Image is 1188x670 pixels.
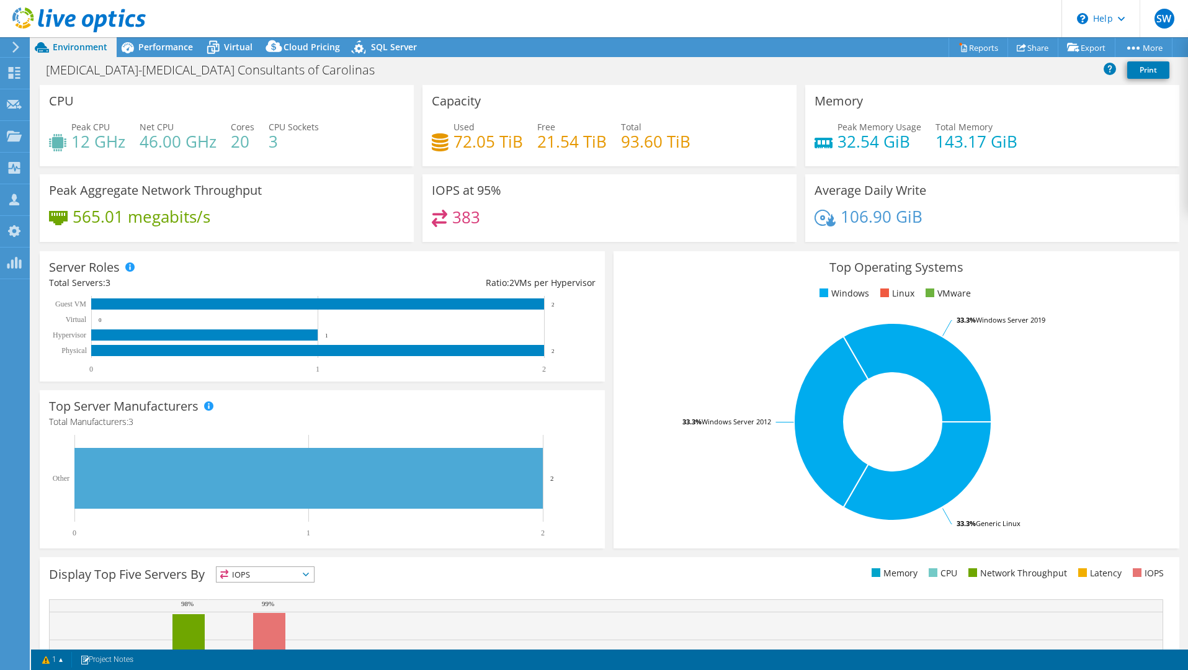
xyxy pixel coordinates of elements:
text: 1 [316,365,319,373]
a: More [1115,38,1172,57]
text: Guest VM [55,300,86,308]
span: Net CPU [140,121,174,133]
li: Network Throughput [965,566,1067,580]
h4: Total Manufacturers: [49,415,596,429]
span: Used [453,121,475,133]
div: Ratio: VMs per Hypervisor [323,276,596,290]
a: Reports [949,38,1008,57]
h3: Server Roles [49,261,120,274]
text: 0 [99,317,102,323]
h4: 106.90 GiB [841,210,922,223]
li: VMware [922,287,971,300]
span: 3 [128,416,133,427]
h4: 46.00 GHz [140,135,217,148]
text: 2 [550,475,554,482]
h4: 72.05 TiB [453,135,523,148]
span: SW [1155,9,1174,29]
h3: Top Server Manufacturers [49,400,199,413]
h4: 93.60 TiB [621,135,690,148]
span: Performance [138,41,193,53]
h4: 3 [269,135,319,148]
a: Print [1127,61,1169,79]
tspan: Windows Server 2012 [702,417,771,426]
h4: 12 GHz [71,135,125,148]
span: Peak Memory Usage [837,121,921,133]
span: Environment [53,41,107,53]
text: 0 [89,365,93,373]
text: 0 [73,529,76,537]
h4: 143.17 GiB [936,135,1017,148]
h4: 20 [231,135,254,148]
span: Virtual [224,41,252,53]
span: IOPS [217,567,314,582]
span: Total [621,121,641,133]
span: Peak CPU [71,121,110,133]
li: IOPS [1130,566,1164,580]
span: Cloud Pricing [284,41,340,53]
span: 2 [509,277,514,288]
text: 98% [181,600,194,607]
a: Share [1007,38,1058,57]
span: CPU Sockets [269,121,319,133]
h4: 21.54 TiB [537,135,607,148]
span: 3 [105,277,110,288]
li: Linux [877,287,914,300]
h3: Capacity [432,94,481,108]
text: 2 [552,301,555,308]
a: Project Notes [71,652,142,668]
h3: Average Daily Write [815,184,926,197]
text: Other [53,474,69,483]
li: Memory [869,566,918,580]
span: Free [537,121,555,133]
h3: Memory [815,94,863,108]
text: Physical [61,346,87,355]
text: 2 [552,348,555,354]
h3: Peak Aggregate Network Throughput [49,184,262,197]
text: 1 [325,333,328,339]
li: Latency [1075,566,1122,580]
h3: IOPS at 95% [432,184,501,197]
tspan: 33.3% [957,519,976,528]
tspan: Generic Linux [976,519,1021,528]
a: Export [1058,38,1115,57]
text: 1 [306,529,310,537]
svg: \n [1077,13,1088,24]
text: Hypervisor [53,331,86,339]
text: 2 [542,365,546,373]
tspan: 33.3% [957,315,976,324]
text: Virtual [66,315,87,324]
text: 99% [262,600,274,607]
li: Windows [816,287,869,300]
span: SQL Server [371,41,417,53]
h4: 565.01 megabits/s [73,210,210,223]
li: CPU [926,566,957,580]
a: 1 [33,652,72,668]
text: 2 [541,529,545,537]
div: Total Servers: [49,276,323,290]
tspan: 33.3% [682,417,702,426]
span: Cores [231,121,254,133]
h1: [MEDICAL_DATA]-[MEDICAL_DATA] Consultants of Carolinas [40,63,394,77]
h3: Top Operating Systems [623,261,1169,274]
h4: 32.54 GiB [837,135,921,148]
span: Total Memory [936,121,993,133]
h3: CPU [49,94,74,108]
tspan: Windows Server 2019 [976,315,1045,324]
h4: 383 [452,210,480,224]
